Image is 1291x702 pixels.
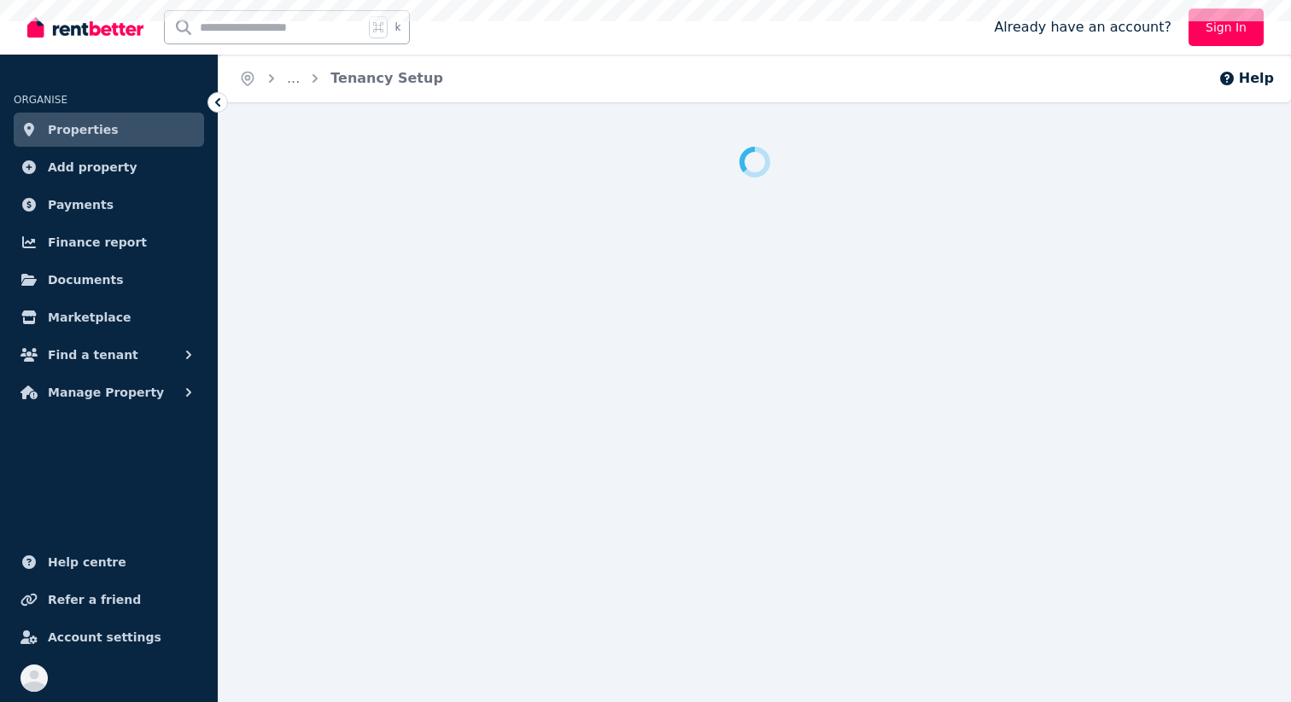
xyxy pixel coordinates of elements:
[14,188,204,222] a: Payments
[48,345,138,365] span: Find a tenant
[48,232,147,252] span: Finance report
[48,194,114,215] span: Payments
[14,225,204,259] a: Finance report
[14,583,204,617] a: Refer a friend
[48,270,124,290] span: Documents
[48,307,131,328] span: Marketplace
[219,55,464,102] nav: Breadcrumb
[287,70,300,86] a: ...
[14,545,204,579] a: Help centre
[394,20,400,34] span: k
[14,94,67,106] span: ORGANISE
[14,113,204,147] a: Properties
[48,552,126,572] span: Help centre
[48,627,161,647] span: Account settings
[14,263,204,297] a: Documents
[14,300,204,334] a: Marketplace
[48,157,137,177] span: Add property
[330,68,443,89] span: Tenancy Setup
[14,150,204,184] a: Add property
[48,589,141,610] span: Refer a friend
[14,620,204,654] a: Account settings
[994,17,1171,38] span: Already have an account?
[14,338,204,372] button: Find a tenant
[1189,9,1264,46] a: Sign In
[1218,68,1274,89] button: Help
[48,119,119,140] span: Properties
[14,375,204,409] button: Manage Property
[27,15,143,40] img: RentBetter
[48,382,164,403] span: Manage Property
